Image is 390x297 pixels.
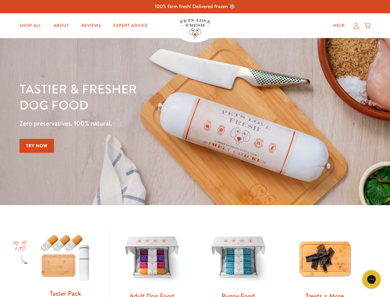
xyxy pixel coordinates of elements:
[328,19,350,32] a: Help
[19,139,54,153] a: Try Now
[48,19,74,32] a: About
[19,81,254,113] h1: Tastier & fresher dog food
[19,118,254,129] p: Zero preservatives. 100% natural.
[76,19,106,32] a: Reviews
[108,19,153,32] a: Expert Advice
[180,19,211,38] img: Pets Love Fresh
[359,268,384,291] iframe: Gorgias live chat messenger
[15,19,46,32] a: Shop All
